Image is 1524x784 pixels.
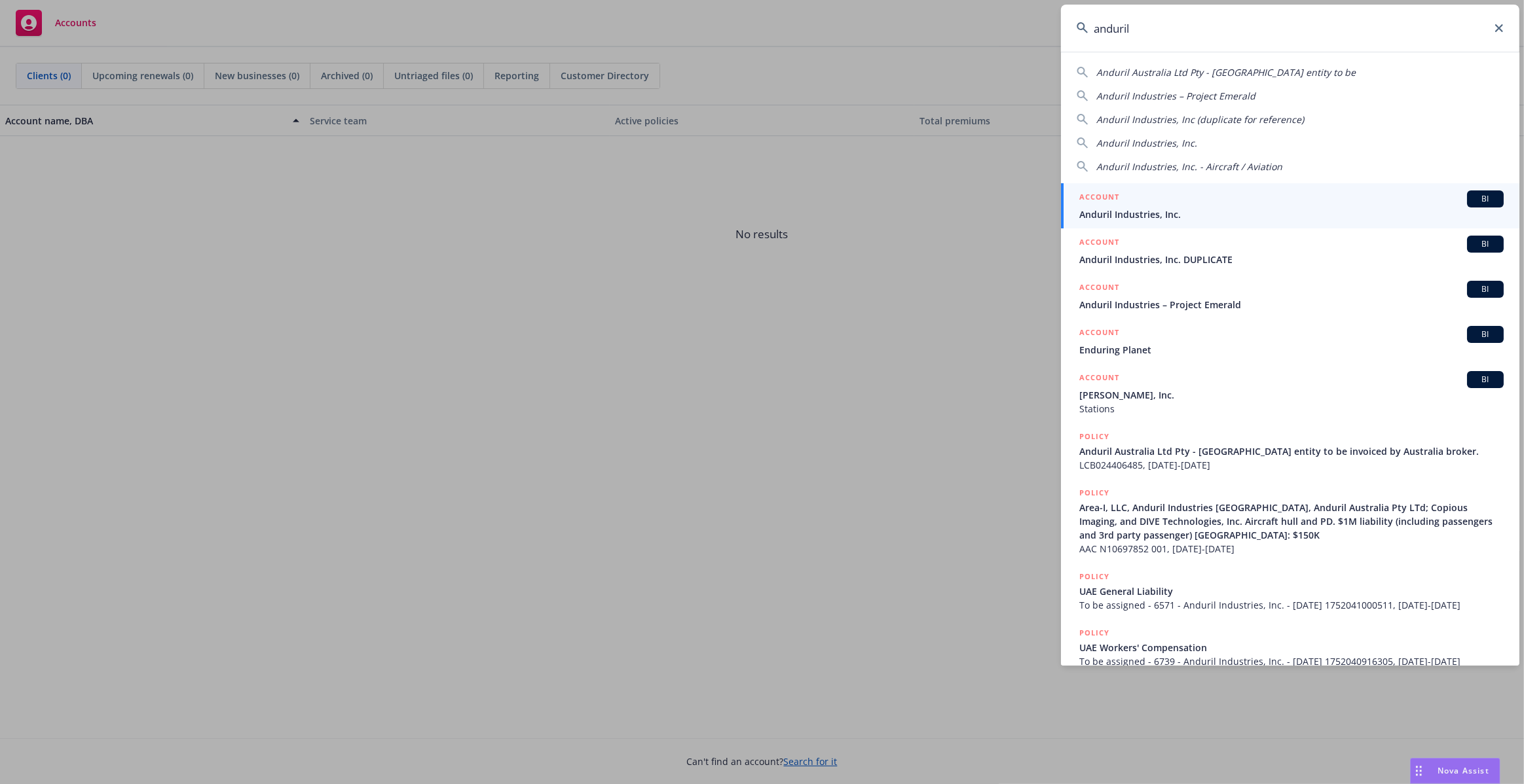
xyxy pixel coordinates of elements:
a: ACCOUNTBIAnduril Industries, Inc. [1061,183,1519,228]
span: [PERSON_NAME], Inc. [1079,388,1504,402]
span: Anduril Industries, Inc. [1079,207,1504,221]
a: POLICYUAE Workers' CompensationTo be assigned - 6739 - Anduril Industries, Inc. - [DATE] 17520409... [1061,619,1519,675]
a: ACCOUNTBI[PERSON_NAME], Inc.Stations [1061,364,1519,423]
span: LCB024406485, [DATE]-[DATE] [1079,458,1504,472]
span: UAE General Liability [1079,584,1504,598]
span: BI [1472,193,1498,205]
a: ACCOUNTBIAnduril Industries, Inc. DUPLICATE [1061,228,1519,274]
h5: ACCOUNT [1079,371,1119,387]
span: Anduril Industries, Inc. DUPLICATE [1079,253,1504,266]
a: POLICYAnduril Australia Ltd Pty - [GEOGRAPHIC_DATA] entity to be invoiced by Australia broker.LCB... [1061,423,1519,479]
span: Anduril Industries, Inc. - Aircraft / Aviation [1096,160,1282,173]
span: Nova Assist [1438,765,1489,776]
span: Anduril Industries – Project Emerald [1079,298,1504,312]
h5: ACCOUNT [1079,326,1119,342]
h5: ACCOUNT [1079,281,1119,296]
span: AAC N10697852 001, [DATE]-[DATE] [1079,542,1504,556]
h5: POLICY [1079,430,1109,443]
h5: POLICY [1079,626,1109,639]
span: Anduril Industries, Inc (duplicate for reference) [1096,113,1304,126]
span: Anduril Industries – Project Emerald [1096,90,1255,102]
h5: ACCOUNT [1079,190,1119,206]
span: BI [1472,329,1498,340]
span: Stations [1079,402,1504,416]
a: POLICYArea-I, LLC, Anduril Industries [GEOGRAPHIC_DATA], Anduril Australia Pty LTd; Copious Imagi... [1061,479,1519,563]
span: Enduring Planet [1079,343,1504,357]
input: Search... [1061,5,1519,52]
span: BI [1472,283,1498,295]
span: Anduril Industries, Inc. [1096,137,1197,149]
h5: ACCOUNT [1079,236,1119,251]
span: To be assigned - 6739 - Anduril Industries, Inc. - [DATE] 1752040916305, [DATE]-[DATE] [1079,654,1504,668]
button: Nova Assist [1410,758,1500,784]
h5: POLICY [1079,486,1109,499]
span: Area-I, LLC, Anduril Industries [GEOGRAPHIC_DATA], Anduril Australia Pty LTd; Copious Imaging, an... [1079,501,1504,542]
div: Drag to move [1411,758,1427,783]
a: ACCOUNTBIEnduring Planet [1061,319,1519,364]
a: POLICYUAE General LiabilityTo be assigned - 6571 - Anduril Industries, Inc. - [DATE] 175204100051... [1061,563,1519,619]
span: Anduril Australia Ltd Pty - [GEOGRAPHIC_DATA] entity to be [1096,66,1356,79]
span: UAE Workers' Compensation [1079,641,1504,654]
span: To be assigned - 6571 - Anduril Industries, Inc. - [DATE] 1752041000511, [DATE]-[DATE] [1079,598,1504,612]
a: ACCOUNTBIAnduril Industries – Project Emerald [1061,274,1519,319]
span: BI [1472,374,1498,385]
h5: POLICY [1079,570,1109,583]
span: BI [1472,238,1498,250]
span: Anduril Australia Ltd Pty - [GEOGRAPHIC_DATA] entity to be invoiced by Australia broker. [1079,444,1504,458]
